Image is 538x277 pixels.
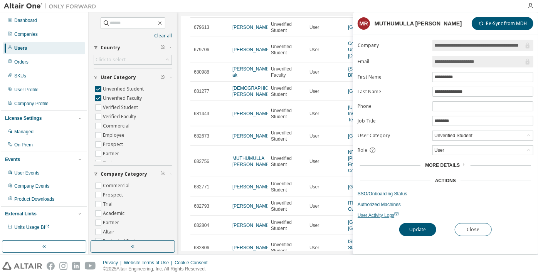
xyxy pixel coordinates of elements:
span: User [309,69,319,75]
span: User Activity Logs [358,213,399,218]
div: Privacy [103,260,124,266]
span: User [309,88,319,94]
img: facebook.svg [47,262,55,270]
label: Trial [103,158,114,168]
span: 680988 [194,69,209,75]
span: User [309,24,319,30]
a: Clear all [94,33,172,39]
div: License Settings [5,115,42,121]
label: Unverified Faculty [103,94,143,103]
div: User Events [14,170,39,176]
label: User Category [358,133,428,139]
span: Units Usage BI [14,225,50,230]
span: 682793 [194,203,209,209]
span: Unverified Student [271,155,303,168]
span: Clear filter [160,74,165,81]
span: Unverified Student [271,130,303,142]
a: [DEMOGRAPHIC_DATA][PERSON_NAME] [232,86,284,97]
span: User Category [101,74,136,81]
label: Commercial [103,181,131,190]
a: ISI - Indian Statistical Institute [348,239,370,257]
img: Altair One [4,2,100,10]
a: [GEOGRAPHIC_DATA], [GEOGRAPHIC_DATA] [348,220,397,231]
div: Company Events [14,183,49,189]
a: Authorized Machines [358,201,533,208]
a: {ST_72569} BITS Pilani [348,66,372,78]
label: Partner [103,218,121,227]
span: Unverified Student [271,21,303,34]
div: SKUs [14,73,26,79]
span: Unverified Student [271,44,303,56]
label: Altair [103,227,116,237]
a: MUTHUMULLA [PERSON_NAME] [232,156,271,167]
label: Unverified Student [103,84,145,94]
label: Restricted Partner [103,237,144,246]
span: User [309,158,319,165]
div: Dashboard [14,17,37,24]
span: Unverified Student [271,181,303,193]
a: [GEOGRAPHIC_DATA] [348,25,396,30]
button: Close [455,223,492,236]
label: Academic [103,209,126,218]
div: Click to select [96,57,126,63]
p: © 2025 Altair Engineering, Inc. All Rights Reserved. [103,266,212,272]
div: Website Terms of Use [124,260,175,266]
a: [PERSON_NAME] [232,133,271,139]
a: [PERSON_NAME] [232,245,271,250]
span: Country [101,45,120,51]
div: Company Profile [14,101,49,107]
div: Product Downloads [14,196,54,202]
button: Update [399,223,436,236]
span: 682804 [194,222,209,228]
a: [PERSON_NAME] [232,111,271,116]
a: [PERSON_NAME] ak [232,66,271,78]
span: Company Category [101,171,147,177]
div: Orders [14,59,29,65]
a: [GEOGRAPHIC_DATA] [348,133,396,139]
button: User Category [94,69,172,86]
span: Clear filter [160,171,165,177]
a: SSO/Onboarding Status [358,191,533,197]
div: Cookie Consent [175,260,212,266]
a: [GEOGRAPHIC_DATA] [348,89,396,94]
span: More Details [425,163,460,168]
div: MUTHUMULLA [PERSON_NAME] [375,20,462,27]
div: Events [5,156,20,163]
label: Email [358,59,428,65]
div: Companies [14,31,38,37]
span: Clear filter [160,45,165,51]
label: Employee [103,131,126,140]
div: Unverified Student [433,131,474,140]
a: ITM University Gwalior [348,200,378,212]
label: Partner [103,149,121,158]
label: Last Name [358,89,428,95]
button: Country [94,39,172,56]
img: instagram.svg [59,262,67,270]
span: User [309,47,319,53]
label: Job Title [358,118,428,124]
span: 681277 [194,88,209,94]
label: Prospect [103,140,124,149]
div: External Links [5,211,37,217]
label: Commercial [103,121,131,131]
div: Actions [435,178,456,184]
img: youtube.svg [85,262,96,270]
img: altair_logo.svg [2,262,42,270]
span: 682673 [194,133,209,139]
span: 679706 [194,47,209,53]
div: User [433,146,533,155]
span: 679613 [194,24,209,30]
a: [PERSON_NAME] [232,223,271,228]
label: Trial [103,200,114,209]
div: On Prem [14,142,33,148]
span: User [309,203,319,209]
span: Role [358,147,367,153]
span: Unverified Student [271,219,303,232]
a: NRCMEC - [PERSON_NAME] Engineering College [348,149,386,173]
div: Unverified Student [433,131,533,140]
label: Prospect [103,190,124,200]
span: Unverified Faculty [271,66,303,78]
span: 681443 [194,111,209,117]
label: Phone [358,103,428,109]
label: First Name [358,74,428,80]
